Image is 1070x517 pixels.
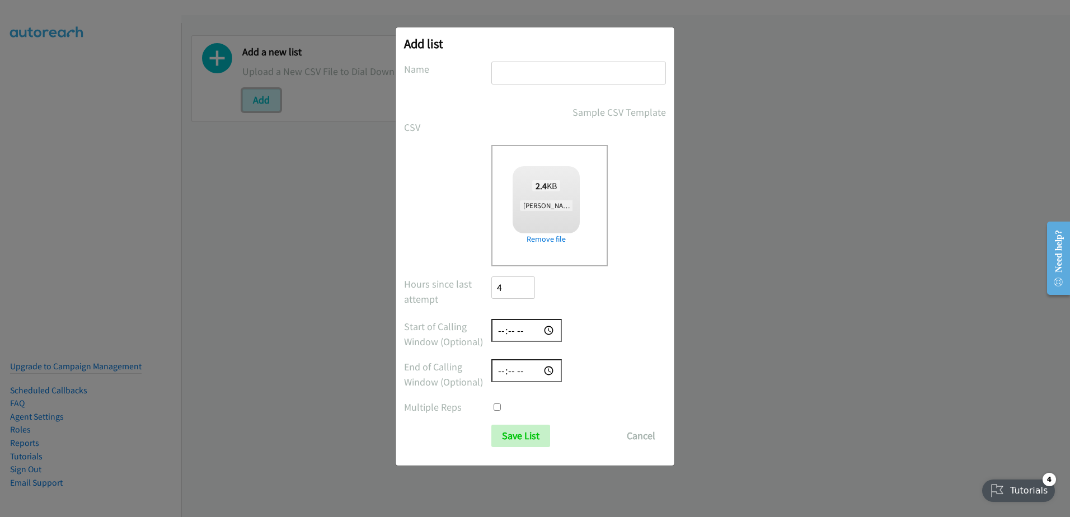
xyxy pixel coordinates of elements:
[404,120,491,135] label: CSV
[404,62,491,77] label: Name
[491,425,550,447] input: Save List
[520,200,657,211] span: [PERSON_NAME]%27s Leads-2025-10-14.csv
[572,105,666,120] a: Sample CSV Template
[1038,214,1070,303] iframe: Resource Center
[513,233,580,245] a: Remove file
[404,319,491,349] label: Start of Calling Window (Optional)
[404,359,491,389] label: End of Calling Window (Optional)
[404,276,491,307] label: Hours since last attempt
[536,180,547,191] strong: 2.4
[975,468,1062,509] iframe: Checklist
[532,180,561,191] span: KB
[404,36,666,51] h2: Add list
[404,399,491,415] label: Multiple Reps
[616,425,666,447] button: Cancel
